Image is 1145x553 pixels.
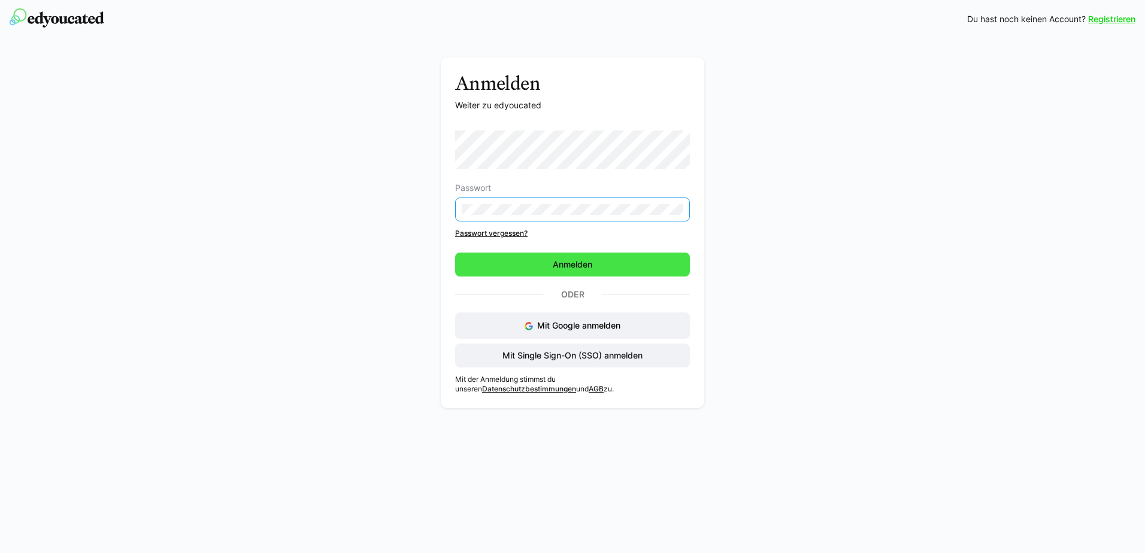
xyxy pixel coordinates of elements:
a: AGB [589,384,604,393]
a: Datenschutzbestimmungen [482,384,576,393]
span: Anmelden [551,259,594,271]
h3: Anmelden [455,72,690,95]
a: Passwort vergessen? [455,229,690,238]
a: Registrieren [1088,13,1135,25]
p: Mit der Anmeldung stimmst du unseren und zu. [455,375,690,394]
p: Oder [543,286,602,303]
p: Weiter zu edyoucated [455,99,690,111]
button: Mit Google anmelden [455,312,690,339]
button: Anmelden [455,253,690,276]
button: Mit Single Sign-On (SSO) anmelden [455,344,690,367]
span: Passwort [455,183,491,193]
img: edyoucated [10,8,104,28]
span: Mit Google anmelden [537,320,620,330]
span: Du hast noch keinen Account? [967,13,1086,25]
span: Mit Single Sign-On (SSO) anmelden [501,350,644,361]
